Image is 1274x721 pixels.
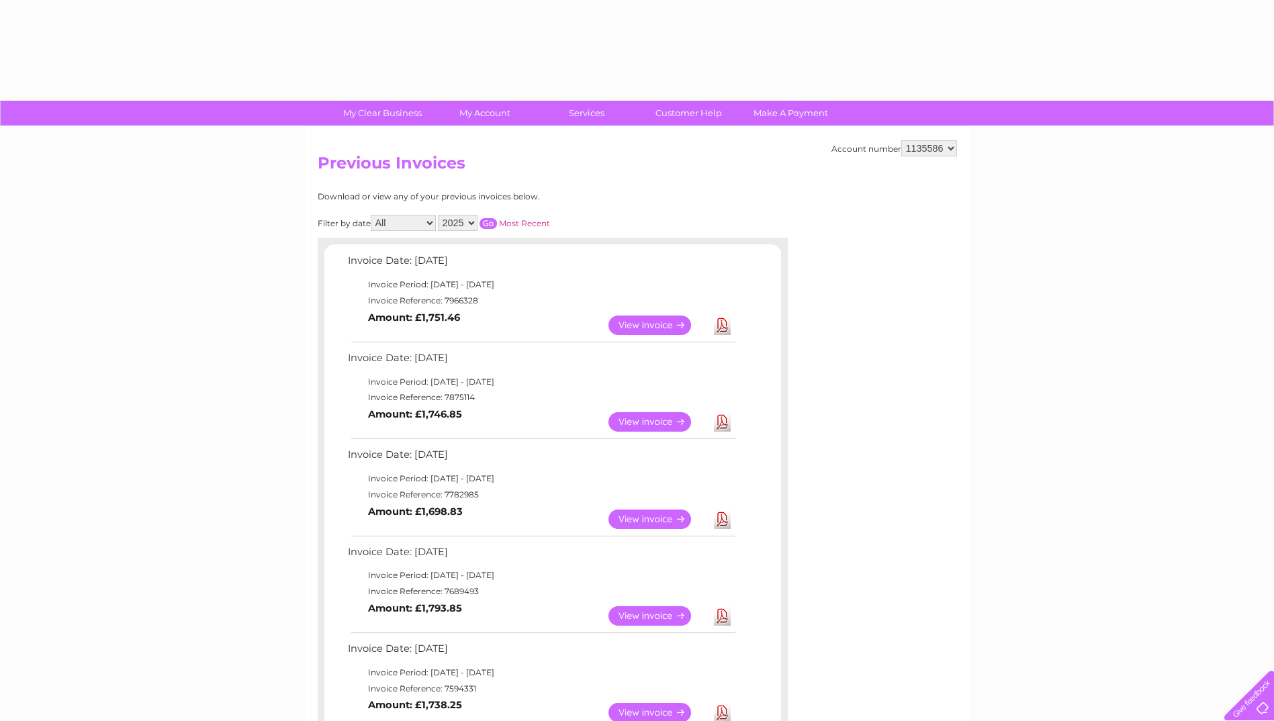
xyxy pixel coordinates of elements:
a: View [608,412,707,432]
a: View [608,606,707,626]
td: Invoice Reference: 7966328 [345,293,737,309]
b: Amount: £1,751.46 [368,311,460,324]
a: Download [714,510,731,529]
h2: Previous Invoices [318,154,957,179]
td: Invoice Reference: 7594331 [345,681,737,697]
td: Invoice Date: [DATE] [345,640,737,665]
td: Invoice Reference: 7782985 [345,487,737,503]
a: View [608,316,707,335]
td: Invoice Reference: 7875114 [345,389,737,405]
td: Invoice Period: [DATE] - [DATE] [345,471,737,487]
div: Filter by date [318,215,670,231]
b: Amount: £1,698.83 [368,506,463,518]
a: Customer Help [633,101,744,126]
td: Invoice Date: [DATE] [345,252,737,277]
td: Invoice Reference: 7689493 [345,583,737,599]
a: View [608,510,707,529]
a: My Account [429,101,540,126]
a: Make A Payment [735,101,846,126]
a: My Clear Business [327,101,438,126]
td: Invoice Period: [DATE] - [DATE] [345,665,737,681]
b: Amount: £1,793.85 [368,602,462,614]
b: Amount: £1,738.25 [368,699,462,711]
div: Account number [831,140,957,156]
td: Invoice Date: [DATE] [345,446,737,471]
td: Invoice Date: [DATE] [345,349,737,374]
a: Most Recent [499,218,550,228]
a: Download [714,316,731,335]
b: Amount: £1,746.85 [368,408,462,420]
td: Invoice Period: [DATE] - [DATE] [345,374,737,390]
td: Invoice Date: [DATE] [345,543,737,568]
div: Download or view any of your previous invoices below. [318,192,670,201]
td: Invoice Period: [DATE] - [DATE] [345,567,737,583]
a: Download [714,606,731,626]
a: Services [531,101,642,126]
td: Invoice Period: [DATE] - [DATE] [345,277,737,293]
a: Download [714,412,731,432]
